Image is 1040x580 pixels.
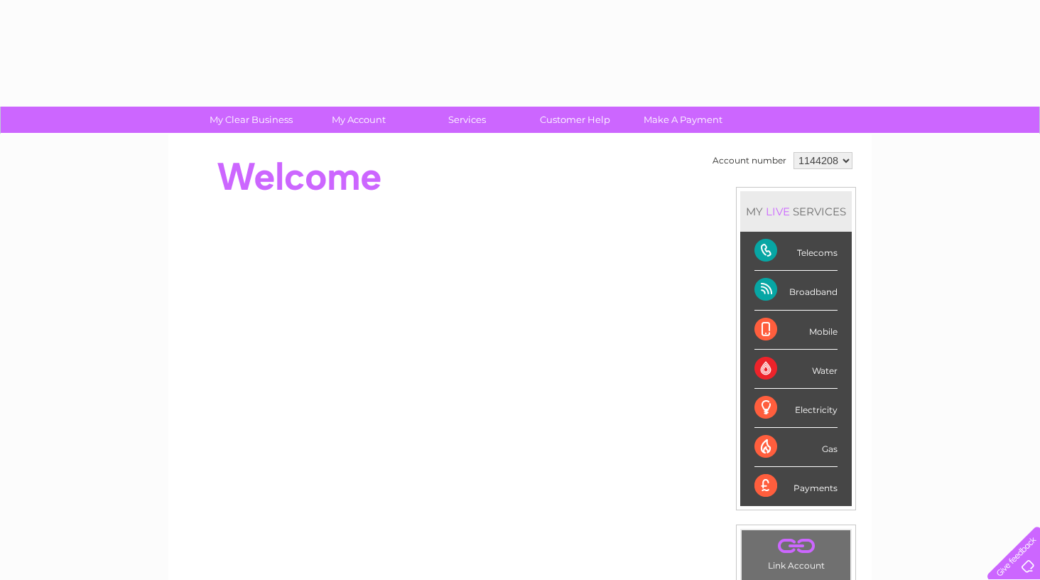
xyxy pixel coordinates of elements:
div: Broadband [754,271,838,310]
div: Mobile [754,311,838,350]
a: . [745,534,847,559]
div: Water [754,350,838,389]
div: LIVE [763,205,793,218]
div: Payments [754,467,838,505]
td: Link Account [741,530,851,574]
a: My Account [300,107,418,133]
a: Services [408,107,526,133]
a: Customer Help [516,107,634,133]
td: Account number [709,149,790,173]
div: Electricity [754,389,838,428]
div: Telecoms [754,232,838,271]
div: Gas [754,428,838,467]
a: Make A Payment [624,107,742,133]
a: My Clear Business [193,107,310,133]
div: MY SERVICES [740,191,852,232]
